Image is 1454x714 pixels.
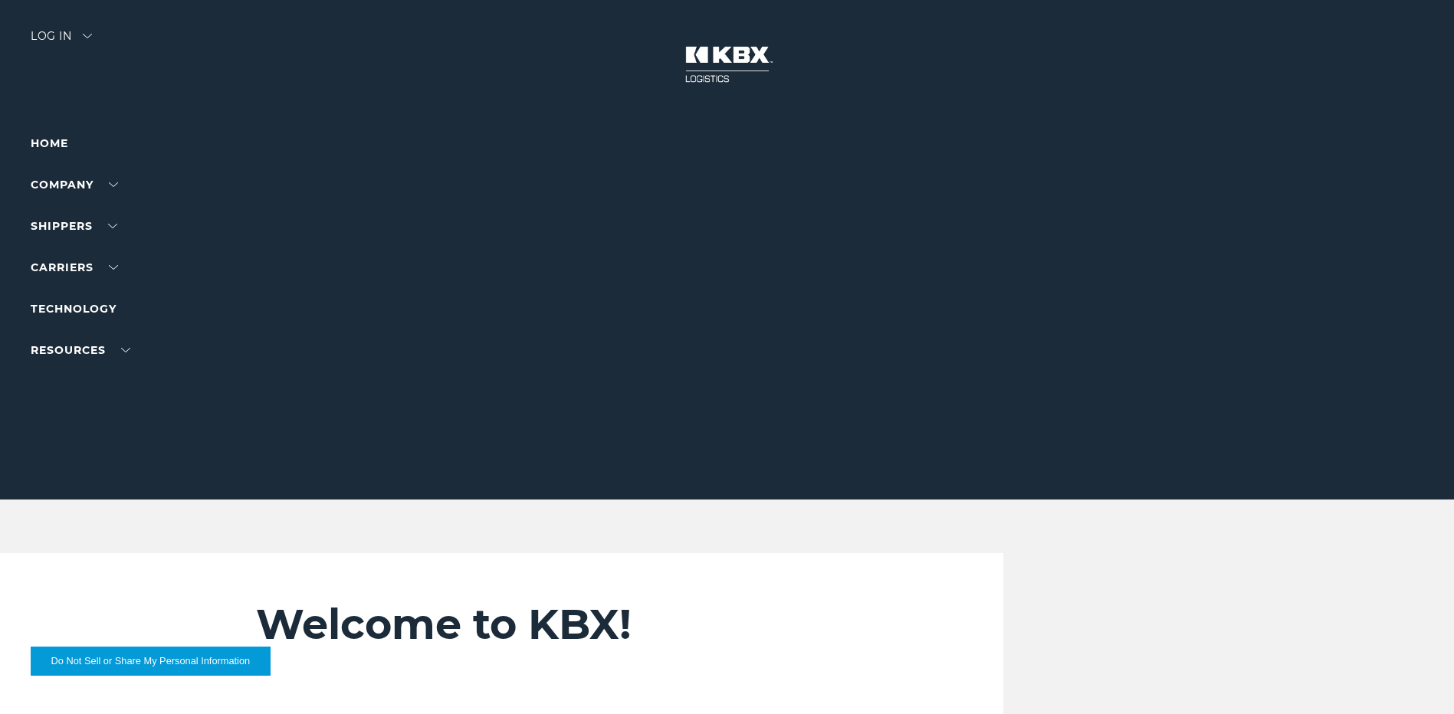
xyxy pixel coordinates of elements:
h2: Welcome to KBX! [256,599,911,650]
a: Carriers [31,260,118,274]
img: arrow [83,34,92,38]
a: Home [31,136,68,150]
div: Log in [31,31,92,53]
img: kbx logo [670,31,785,98]
a: Technology [31,302,117,316]
a: SHIPPERS [31,219,117,233]
a: RESOURCES [31,343,130,357]
button: Do Not Sell or Share My Personal Information [31,647,271,676]
a: Company [31,178,118,192]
